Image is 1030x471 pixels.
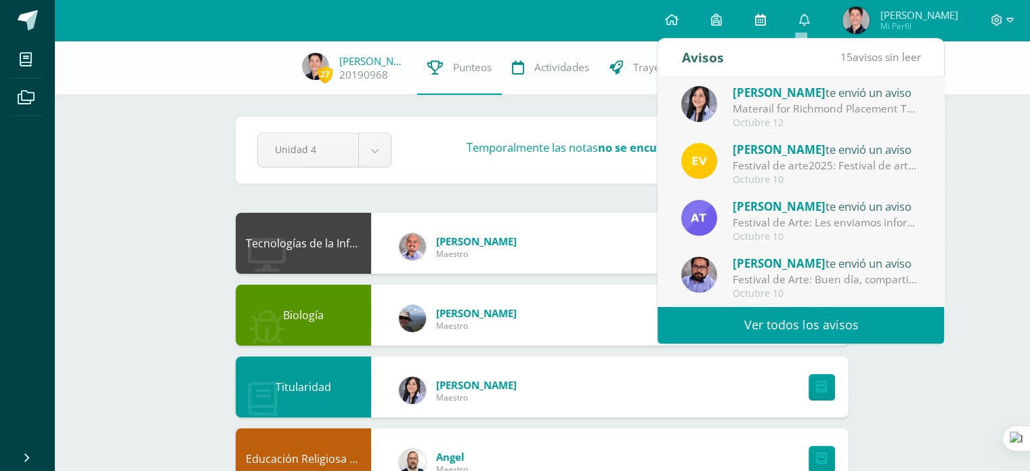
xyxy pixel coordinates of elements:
[436,320,517,331] span: Maestro
[318,66,332,83] span: 27
[258,134,391,167] a: Unidad 4
[733,254,921,272] div: te envió un aviso
[733,85,825,100] span: [PERSON_NAME]
[436,306,517,320] span: [PERSON_NAME]
[339,68,388,82] a: 20190968
[681,86,717,122] img: 013901e486854f3f6f3294f73c2f58ba.png
[534,60,589,75] span: Actividades
[842,7,870,34] img: 07f88638018018ba1f0a044d8a475609.png
[399,377,426,404] img: 013901e486854f3f6f3294f73c2f58ba.png
[733,215,921,230] div: Festival de Arte: Les enviamos información importante para el festival de Arte
[880,8,958,22] span: [PERSON_NAME]
[733,142,825,157] span: [PERSON_NAME]
[467,140,763,155] h3: Temporalmente las notas .
[599,41,698,95] a: Trayectoria
[436,378,517,392] span: [PERSON_NAME]
[733,117,921,129] div: Octubre 12
[733,174,921,186] div: Octubre 10
[733,140,921,158] div: te envió un aviso
[840,49,920,64] span: avisos sin leer
[733,197,921,215] div: te envió un aviso
[236,213,371,274] div: Tecnologías de la Información y la Comunicación
[733,231,921,243] div: Octubre 10
[236,285,371,346] div: Biología
[236,356,371,417] div: Titularidad
[733,101,921,117] div: Materail for Richmond Placement Test: Hello, guys! Please remember that you will need your device...
[436,450,468,464] span: Angel
[436,234,517,248] span: [PERSON_NAME]
[681,143,717,179] img: 383db5ddd486cfc25017fad405f5d727.png
[598,140,760,155] strong: no se encuentran disponibles
[880,20,958,32] span: Mi Perfil
[733,199,825,214] span: [PERSON_NAME]
[302,53,329,80] img: 07f88638018018ba1f0a044d8a475609.png
[417,41,502,95] a: Punteos
[681,39,723,76] div: Avisos
[436,392,517,403] span: Maestro
[733,255,825,271] span: [PERSON_NAME]
[399,305,426,332] img: 5e952bed91828fffc449ceb1b345eddb.png
[633,60,687,75] span: Trayectoria
[733,288,921,300] div: Octubre 10
[840,49,852,64] span: 15
[502,41,599,95] a: Actividades
[681,257,717,293] img: fe2f5d220dae08f5bb59c8e1ae6aeac3.png
[733,272,921,287] div: Festival de Arte: Buen día, compartimos información importante sobre nuestro festival artístico. ...
[436,248,517,260] span: Maestro
[399,233,426,260] img: f4ddca51a09d81af1cee46ad6847c426.png
[733,83,921,101] div: te envió un aviso
[733,158,921,173] div: Festival de arte2025: Festival de arte2025
[339,54,407,68] a: [PERSON_NAME]
[658,306,944,344] a: Ver todos los avisos
[275,134,341,165] span: Unidad 4
[453,60,492,75] span: Punteos
[681,200,717,236] img: e0d417c472ee790ef5578283e3430836.png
